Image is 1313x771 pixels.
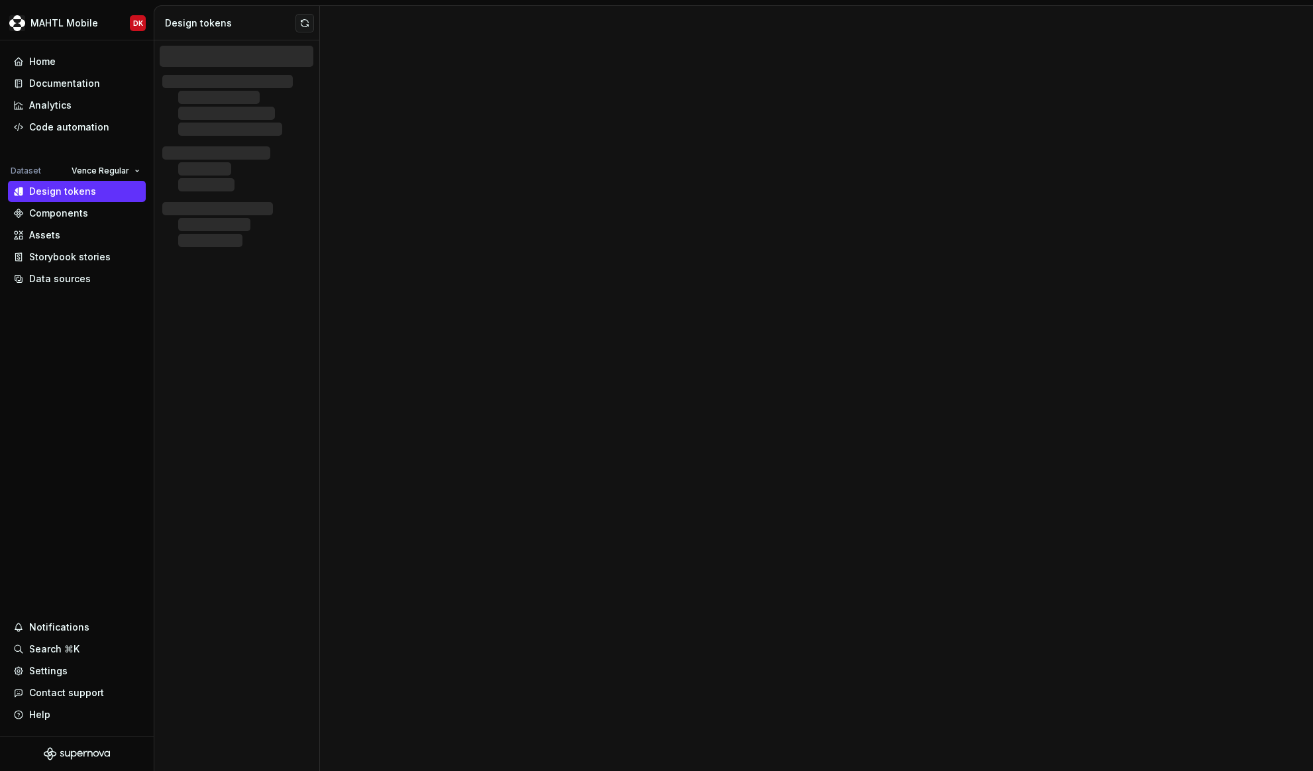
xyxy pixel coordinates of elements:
a: Design tokens [8,181,146,202]
div: DK [133,18,143,28]
div: Home [29,55,56,68]
a: Storybook stories [8,246,146,268]
div: Storybook stories [29,250,111,264]
a: Data sources [8,268,146,289]
div: Design tokens [29,185,96,198]
a: Code automation [8,117,146,138]
div: Contact support [29,686,104,699]
div: MAHTL Mobile [30,17,98,30]
div: Help [29,708,50,721]
div: Documentation [29,77,100,90]
a: Components [8,203,146,224]
div: Components [29,207,88,220]
button: Search ⌘K [8,639,146,660]
button: Vence Regular [66,162,146,180]
button: MAHTL MobileDK [3,9,151,37]
div: Design tokens [165,17,295,30]
a: Settings [8,660,146,682]
a: Home [8,51,146,72]
span: Vence Regular [72,166,129,176]
div: Dataset [11,166,41,176]
div: Assets [29,229,60,242]
button: Contact support [8,682,146,703]
div: Notifications [29,621,89,634]
a: Documentation [8,73,146,94]
div: Analytics [29,99,72,112]
a: Assets [8,225,146,246]
button: Help [8,704,146,725]
div: Code automation [29,121,109,134]
img: 317a9594-9ec3-41ad-b59a-e557b98ff41d.png [9,15,25,31]
svg: Supernova Logo [44,747,110,760]
a: Analytics [8,95,146,116]
button: Notifications [8,617,146,638]
div: Data sources [29,272,91,285]
div: Settings [29,664,68,678]
div: Search ⌘K [29,642,79,656]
